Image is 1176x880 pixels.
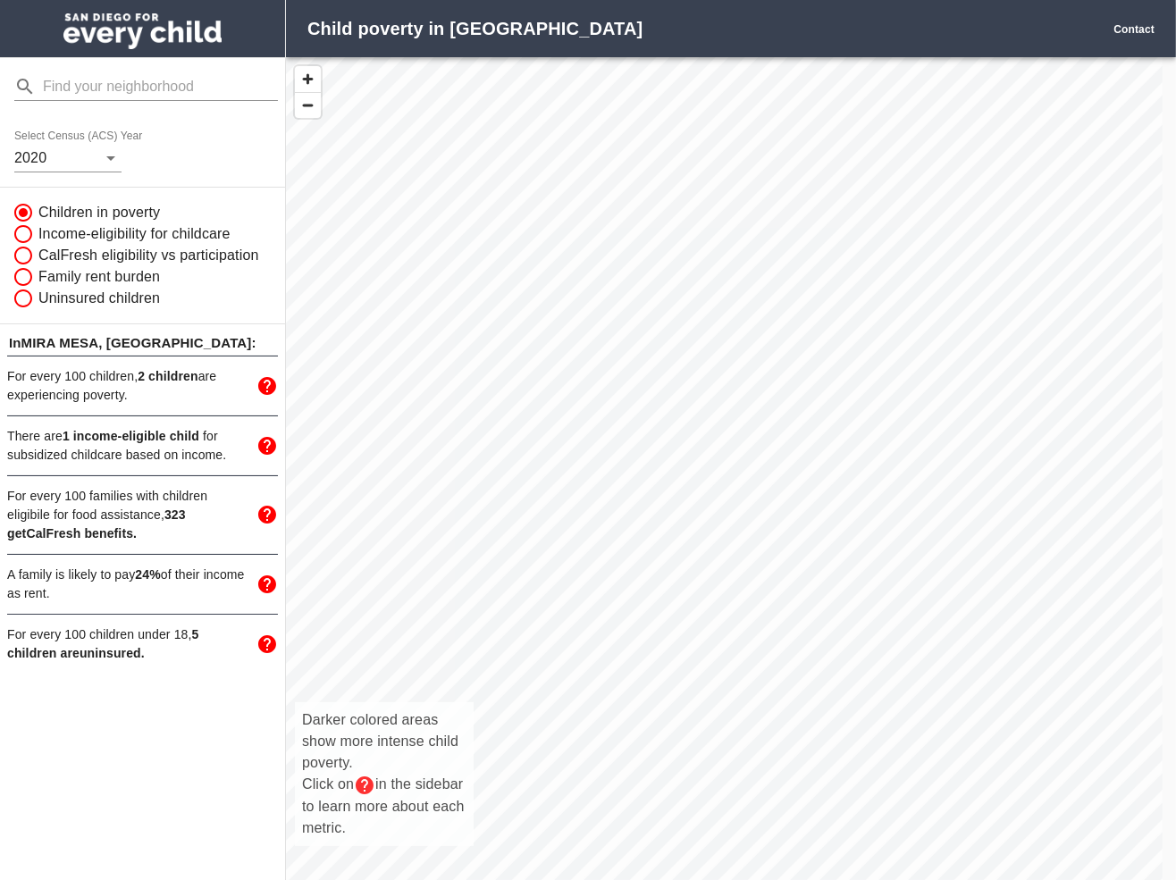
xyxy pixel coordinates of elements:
img: San Diego for Every Child logo [63,13,222,49]
strong: uninsured. [7,627,198,660]
a: Contact [1113,23,1155,36]
span: 1 income-eligible child [63,429,199,443]
span: 323 get [7,507,186,541]
span: For every 100 children, are experiencing poverty. [7,369,216,402]
span: Children in poverty [38,202,160,223]
span: A family is likely to pay of their income as rent. [7,567,245,600]
span: Family rent burden [38,266,160,288]
span: For every 100 children under 18, [7,627,198,660]
strong: CalFresh benefits. [7,507,186,541]
div: There are1 income-eligible child for subsidized childcare based on income. [7,416,278,475]
div: A family is likely to pay24%of their income as rent. [7,555,278,614]
span: Income-eligibility for childcare [38,223,231,245]
strong: Child poverty in [GEOGRAPHIC_DATA] [307,19,643,38]
p: In MIRA MESA , [GEOGRAPHIC_DATA]: [7,331,278,356]
p: Darker colored areas show more intense child poverty. Click on in the sidebar to learn more about... [302,709,466,839]
strong: 24 % [135,567,160,582]
span: For every 100 families with children eligibile for food assistance, [7,489,207,541]
button: Zoom Out [295,92,321,118]
div: For every 100 children,2 childrenare experiencing poverty. [7,356,278,415]
label: Select Census (ACS) Year [14,131,148,142]
button: Zoom In [295,66,321,92]
div: For every 100 children under 18,5 children areuninsured. [7,615,278,674]
span: 2 children [138,369,197,383]
span: 5 children are [7,627,198,660]
div: 2020 [14,144,122,172]
div: For every 100 families with children eligibile for food assistance,323 getCalFresh benefits. [7,476,278,554]
span: CalFresh eligibility vs participation [38,245,259,266]
input: Find your neighborhood [43,72,278,101]
span: There are for subsidized childcare based on income. [7,429,226,462]
span: Uninsured children [38,288,160,309]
